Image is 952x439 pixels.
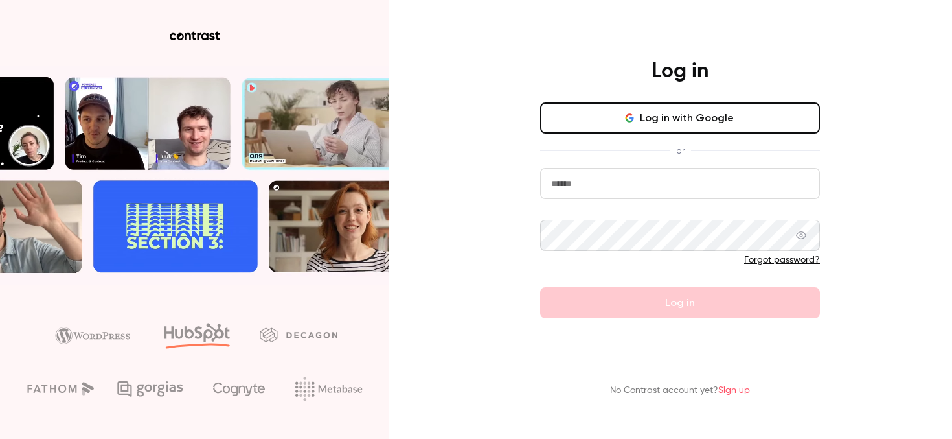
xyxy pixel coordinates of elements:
[718,386,750,395] a: Sign up
[260,327,337,342] img: decagon
[744,255,820,265] a: Forgot password?
[610,384,750,397] p: No Contrast account yet?
[540,102,820,134] button: Log in with Google
[670,144,691,158] span: or
[652,58,708,84] h4: Log in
